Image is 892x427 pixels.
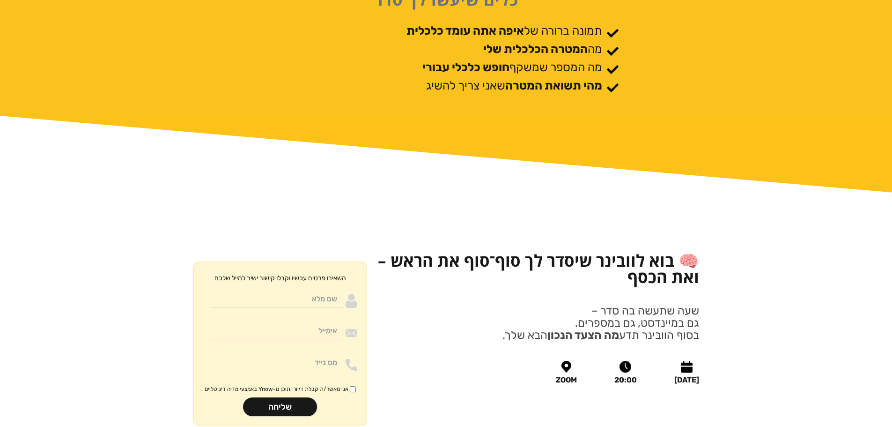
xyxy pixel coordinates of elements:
p: שעה שתעשה בה סדר – גם במיינדסט, גם במספרים. בסוף הוובינר תדע הבא שלך. [502,305,699,341]
span: אני מאשר/ת קבלת דיוור ותוכן מ-Ynow באמצעי מדיה דיגיטליים [205,385,348,393]
p: שאני צריך להשיג [426,79,602,92]
p: מה המספר שמשקף [422,60,602,74]
strong: חופש כלכלי עבורי [422,60,509,74]
p: השאירו פרטים עכשיו וקבלו קישור ישיר למייל שלכם [214,271,346,285]
input: אימייל [210,322,343,339]
form: Moneywithdirection [193,262,367,426]
input: מס נייד [210,353,343,371]
div: [DATE] [674,376,699,384]
div: 20:00 [614,376,637,384]
p: מה [483,42,602,56]
input: שליחה [243,397,317,416]
input: שם מלא [210,290,343,307]
strong: מה הצעד הנכון [547,329,619,342]
input: אני מאשר/ת קבלת דיוור ותוכן מ-Ynow באמצעי מדיה דיגיטליים [350,386,356,392]
p: תמונה ברורה של [406,24,602,37]
h1: 🧠 בוא לוובינר שיסדר לך סוף־סוף את הראש – ואת הכסף [376,252,699,285]
strong: המטרה הכלכלית שלי [483,42,588,56]
strong: איפה אתה עומד כלכלית [406,24,524,37]
div: ZOOM [556,376,577,384]
strong: מהי תשואת המטרה [505,79,602,92]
